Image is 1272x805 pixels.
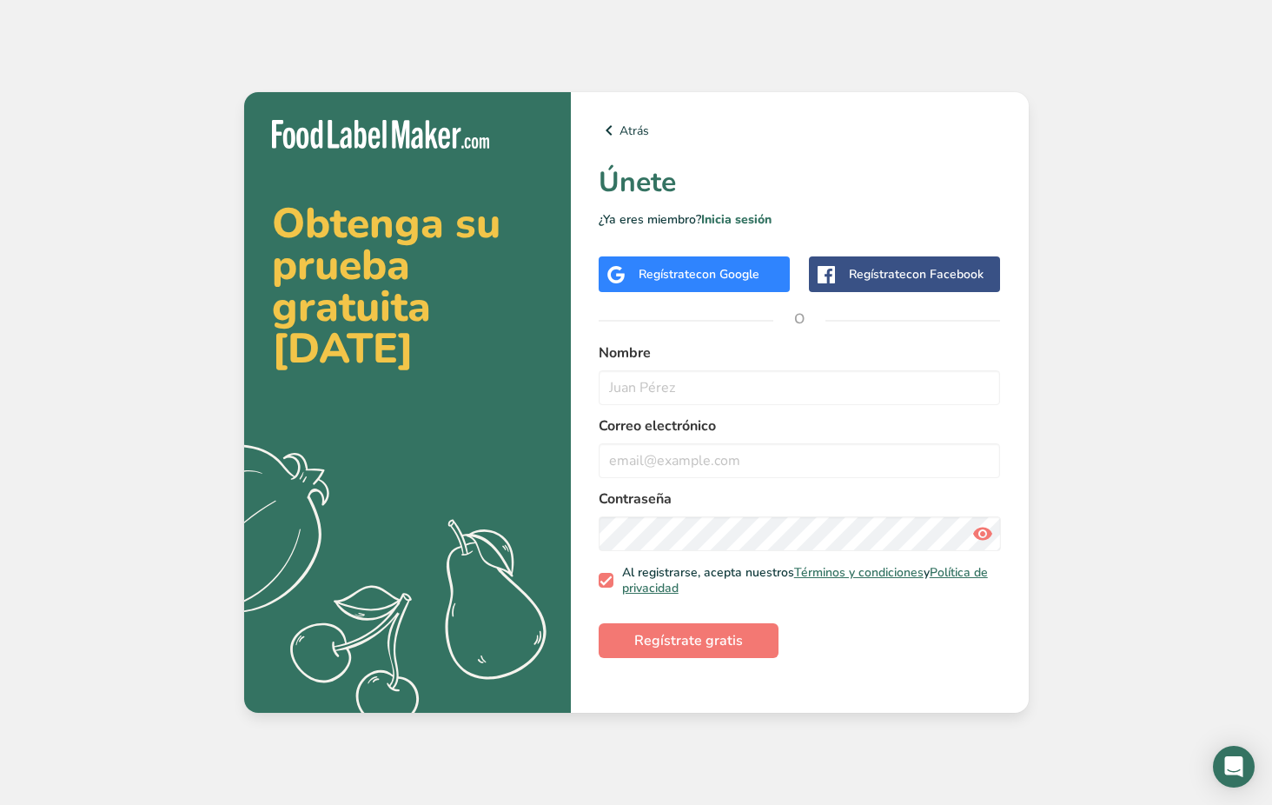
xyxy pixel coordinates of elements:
div: Regístrate [639,265,759,283]
img: Food Label Maker [272,120,489,149]
font: Atrás [619,122,649,140]
input: Juan Pérez [599,370,1001,405]
h2: Obtenga su prueba gratuita [DATE] [272,203,543,369]
a: Política de privacidad [622,564,988,596]
label: Contraseña [599,489,1001,509]
label: Nombre [599,343,1001,363]
div: Abra Intercom Messenger [1213,746,1255,788]
a: Inicia sesión [701,211,772,228]
span: Al registrarse, acepta nuestros y [613,565,994,595]
span: O [773,293,825,345]
p: ¿Ya eres miembro? [599,210,1001,229]
span: Regístrate gratis [634,630,743,651]
a: Términos y condiciones [794,564,924,581]
h1: Únete [599,162,1001,203]
button: Regístrate gratis [599,623,778,658]
div: Regístrate [849,265,984,283]
span: con Google [696,266,759,283]
span: con Facebook [906,266,984,283]
input: email@example.com [599,443,1001,478]
label: Correo electrónico [599,416,1001,436]
a: Atrás [599,120,1001,141]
